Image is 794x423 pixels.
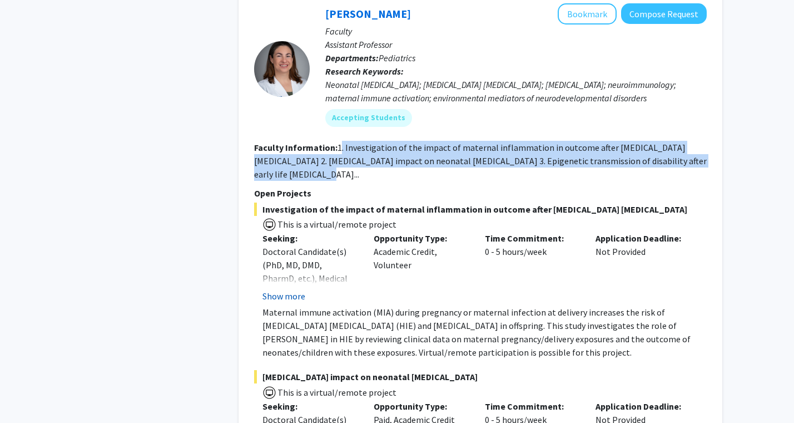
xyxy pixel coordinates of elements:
[325,109,412,127] mat-chip: Accepting Students
[262,306,707,359] p: Maternal immune activation (MIA) during pregnancy or maternal infection at delivery increases the...
[254,203,707,216] span: Investigation of the impact of maternal inflammation in outcome after [MEDICAL_DATA] [MEDICAL_DATA]
[325,52,379,63] b: Departments:
[485,400,579,413] p: Time Commitment:
[379,52,415,63] span: Pediatrics
[262,400,357,413] p: Seeking:
[365,232,477,303] div: Academic Credit, Volunteer
[325,24,707,38] p: Faculty
[262,232,357,245] p: Seeking:
[485,232,579,245] p: Time Commitment:
[477,232,588,303] div: 0 - 5 hours/week
[325,38,707,51] p: Assistant Professor
[587,232,698,303] div: Not Provided
[558,3,617,24] button: Add Elizabeth Wright-Jin to Bookmarks
[325,66,404,77] b: Research Keywords:
[254,186,707,200] p: Open Projects
[621,3,707,24] button: Compose Request to Elizabeth Wright-Jin
[8,373,47,415] iframe: Chat
[254,142,707,180] fg-read-more: 1. Investigation of the impact of maternal inflammation in outcome after [MEDICAL_DATA] [MEDICAL_...
[276,219,396,230] span: This is a virtual/remote project
[595,400,690,413] p: Application Deadline:
[262,245,357,312] div: Doctoral Candidate(s) (PhD, MD, DMD, PharmD, etc.), Medical Resident(s) / Medical Fellow(s)
[595,232,690,245] p: Application Deadline:
[325,7,411,21] a: [PERSON_NAME]
[374,400,468,413] p: Opportunity Type:
[325,78,707,105] div: Neonatal [MEDICAL_DATA]; [MEDICAL_DATA] [MEDICAL_DATA]; [MEDICAL_DATA]; neuroimmunology; maternal...
[254,142,338,153] b: Faculty Information:
[276,387,396,398] span: This is a virtual/remote project
[254,370,707,383] span: [MEDICAL_DATA] impact on neonatal [MEDICAL_DATA]
[262,289,305,303] button: Show more
[374,232,468,245] p: Opportunity Type:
